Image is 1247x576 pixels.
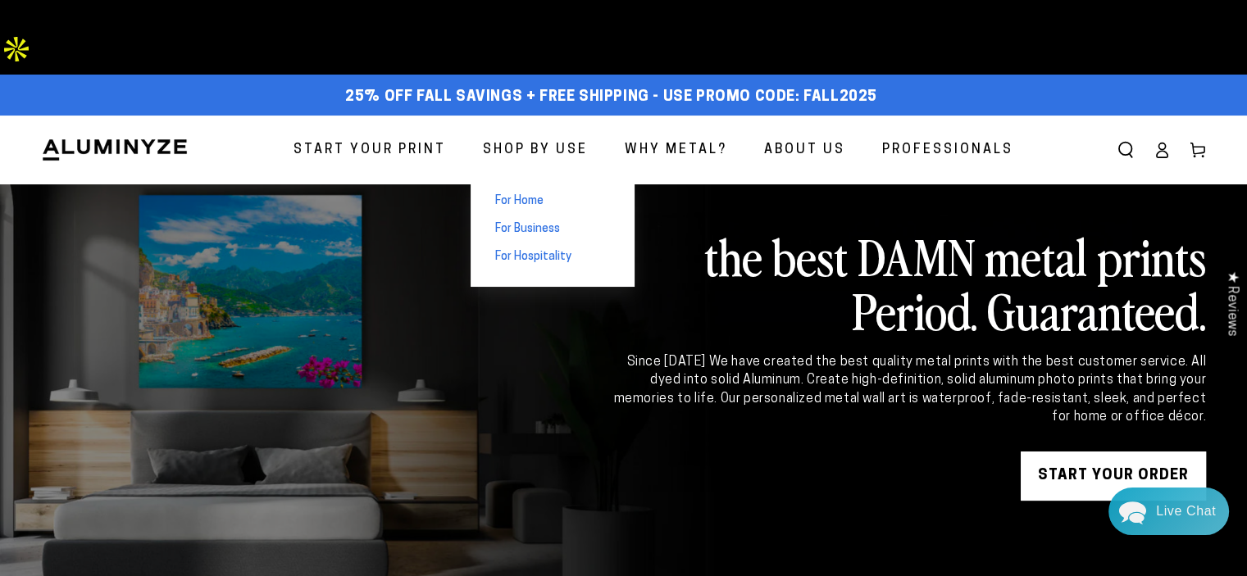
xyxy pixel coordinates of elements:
div: Since [DATE] We have created the best quality metal prints with the best customer service. All dy... [611,353,1206,427]
a: For Home [471,188,635,215]
span: Why Metal? [625,138,727,162]
summary: Search our site [1108,132,1144,168]
a: About Us [752,129,858,172]
a: Why Metal? [612,129,740,172]
div: Chat widget toggle [1108,488,1229,535]
a: Shop By Use [471,129,600,172]
a: START YOUR Order [1021,451,1206,501]
span: For Hospitality [495,249,571,265]
span: Shop By Use [483,138,588,162]
span: Start Your Print [294,138,446,162]
span: For Business [495,221,560,238]
a: Start Your Print [281,129,458,172]
span: For Home [495,193,544,210]
a: For Business [471,215,635,243]
span: 25% off FALL Savings + Free Shipping - Use Promo Code: FALL2025 [345,88,877,107]
div: Contact Us Directly [1156,488,1216,535]
h2: the best DAMN metal prints Period. Guaranteed. [611,229,1206,337]
a: Professionals [870,129,1026,172]
div: Click to open Judge.me floating reviews tab [1216,258,1247,349]
span: Professionals [882,138,1013,162]
span: About Us [764,138,845,162]
a: For Hospitality [471,243,635,271]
